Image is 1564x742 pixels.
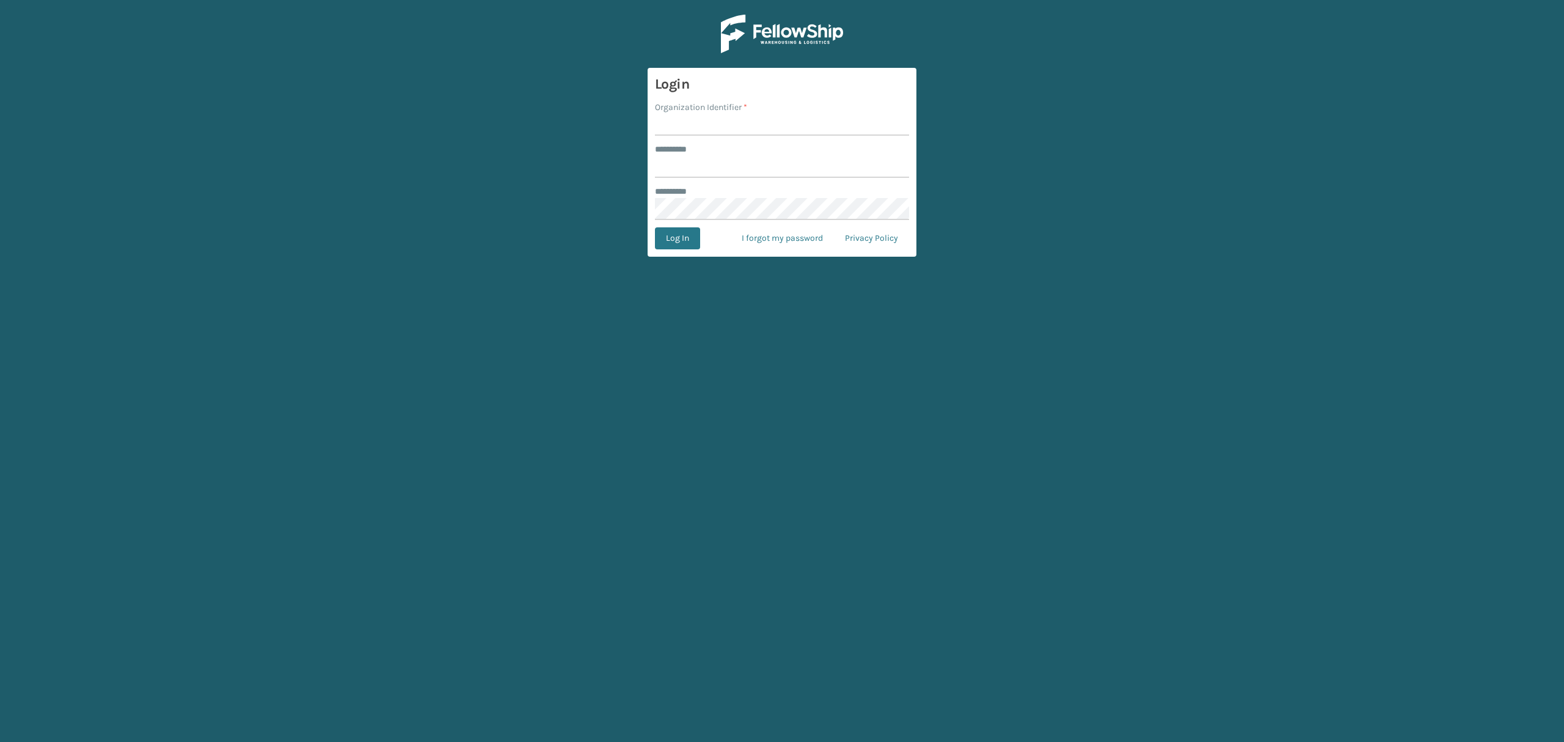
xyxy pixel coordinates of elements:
[721,15,843,53] img: Logo
[834,227,909,249] a: Privacy Policy
[731,227,834,249] a: I forgot my password
[655,75,909,94] h3: Login
[655,227,700,249] button: Log In
[655,101,747,114] label: Organization Identifier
